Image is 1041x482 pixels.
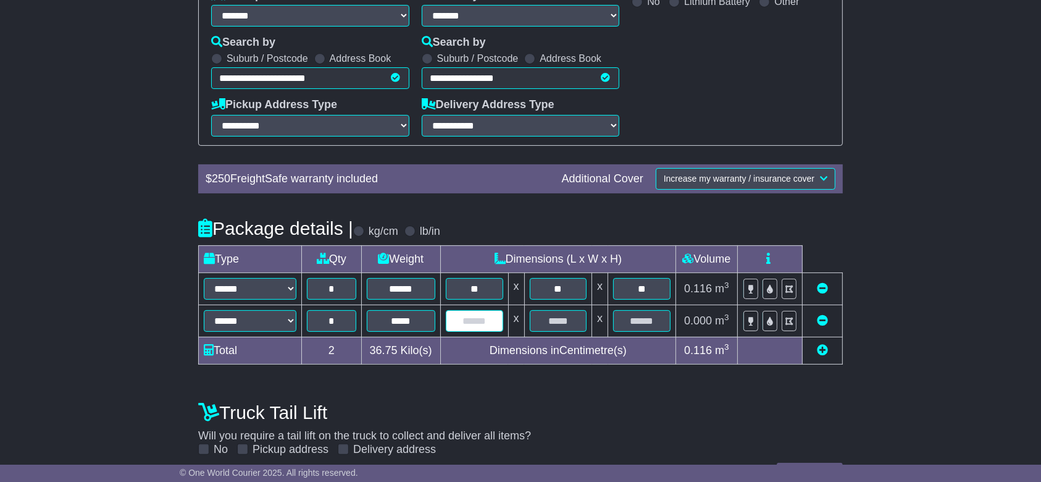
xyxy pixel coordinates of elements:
[420,225,440,239] label: lb/in
[817,344,828,357] a: Add new item
[440,245,675,273] td: Dimensions (L x W x H)
[361,337,440,364] td: Kilo(s)
[198,402,843,423] h4: Truck Tail Lift
[724,281,729,290] sup: 3
[211,98,337,112] label: Pickup Address Type
[199,172,556,186] div: $ FreightSafe warranty included
[302,337,362,364] td: 2
[508,273,524,305] td: x
[369,225,398,239] label: kg/cm
[592,305,608,337] td: x
[684,344,712,357] span: 0.116
[370,344,398,357] span: 36.75
[212,172,230,185] span: 250
[180,468,358,478] span: © One World Courier 2025. All rights reserved.
[437,53,519,64] label: Suburb / Postcode
[422,36,486,49] label: Search by
[302,245,362,273] td: Qty
[330,53,391,64] label: Address Book
[440,337,675,364] td: Dimensions in Centimetre(s)
[227,53,308,64] label: Suburb / Postcode
[422,98,554,112] label: Delivery Address Type
[211,36,275,49] label: Search by
[656,168,835,190] button: Increase my warranty / insurance cover
[664,174,814,184] span: Increase my warranty / insurance cover
[817,315,828,327] a: Remove this item
[361,245,440,273] td: Weight
[715,344,729,357] span: m
[214,443,228,457] label: No
[715,315,729,327] span: m
[724,313,729,322] sup: 3
[817,282,828,295] a: Remove this item
[540,53,601,64] label: Address Book
[684,315,712,327] span: 0.000
[508,305,524,337] td: x
[556,172,650,186] div: Additional Cover
[684,282,712,295] span: 0.116
[724,342,729,352] sup: 3
[253,443,328,457] label: Pickup address
[675,245,737,273] td: Volume
[199,337,302,364] td: Total
[353,443,436,457] label: Delivery address
[715,282,729,295] span: m
[198,218,353,239] h4: Package details |
[592,273,608,305] td: x
[192,396,849,457] div: Will you require a tail lift on the truck to collect and deliver all items?
[199,245,302,273] td: Type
